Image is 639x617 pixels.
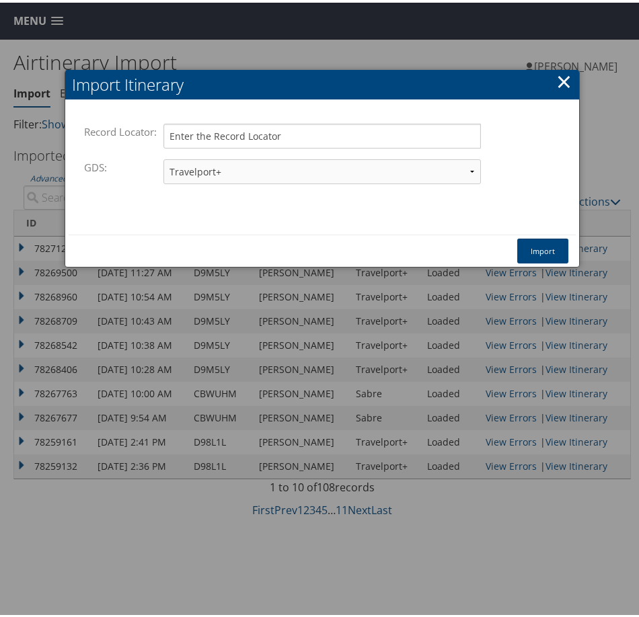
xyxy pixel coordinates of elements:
[65,67,579,97] h2: Import Itinerary
[517,236,568,261] button: Import
[84,152,114,177] label: GDS:
[163,121,481,146] input: Enter the Record Locator
[84,116,163,142] label: Record Locator:
[556,65,572,92] a: ×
